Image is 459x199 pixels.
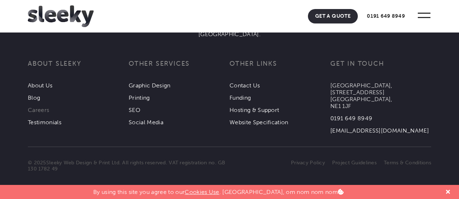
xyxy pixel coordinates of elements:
[28,59,129,77] h3: About Sleeky
[308,9,358,23] a: Get A Quote
[129,59,229,77] h3: Other services
[330,82,431,109] p: [GEOGRAPHIC_DATA], [STREET_ADDRESS] [GEOGRAPHIC_DATA], NE1 1JF
[46,160,119,166] a: Sleeky Web Design & Print Ltd
[229,59,330,77] h3: Other links
[28,160,229,172] p: © 2025 . All rights reserved. VAT registration no. GB 130 1782 49
[28,82,53,89] a: About Us
[229,119,288,126] a: Website Specification
[129,94,150,101] a: Printing
[129,107,140,113] a: SEO
[129,82,170,89] a: Graphic Design
[330,127,429,134] a: [EMAIL_ADDRESS][DOMAIN_NAME]
[360,9,412,23] a: 0191 649 8949
[93,185,344,195] p: By using this site you agree to our . [GEOGRAPHIC_DATA], om nom nom nom
[28,119,61,126] a: Testimonials
[185,189,219,195] a: Cookies Use
[332,160,377,166] a: Project Guidelines
[229,82,260,89] a: Contact Us
[28,107,49,113] a: Careers
[291,160,325,166] a: Privacy Policy
[330,59,431,77] h3: Get in touch
[129,119,163,126] a: Social Media
[330,115,372,122] a: 0191 649 8949
[229,94,251,101] a: Funding
[28,5,94,27] img: Sleeky Web Design Newcastle
[28,94,40,101] a: Blog
[229,107,279,113] a: Hosting & Support
[384,160,431,166] a: Terms & Conditions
